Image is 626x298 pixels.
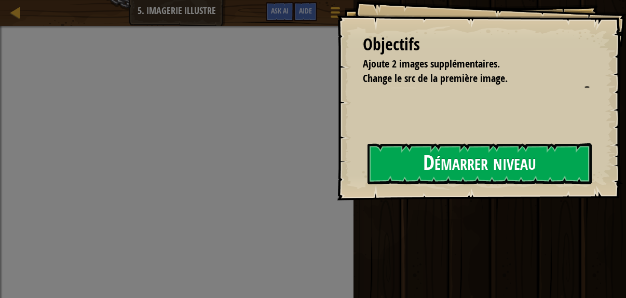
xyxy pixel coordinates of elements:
li: Ajoute 2 images supplémentaires. [350,57,587,72]
button: Ask AI [266,2,294,21]
span: Ajoute 2 images supplémentaires. [363,57,500,71]
button: Démarrer niveau [368,143,592,184]
div: Objectifs [363,33,590,57]
span: Ask AI [271,6,289,16]
code: <img> [390,88,417,98]
code: src [483,88,500,98]
button: Afficher le menu [322,2,348,26]
span: Aide [299,6,312,16]
li: Change le src de la première image. [350,71,587,86]
p: La balise nécessite un attribut . [363,86,597,99]
span: Change le src de la première image. [363,71,508,85]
